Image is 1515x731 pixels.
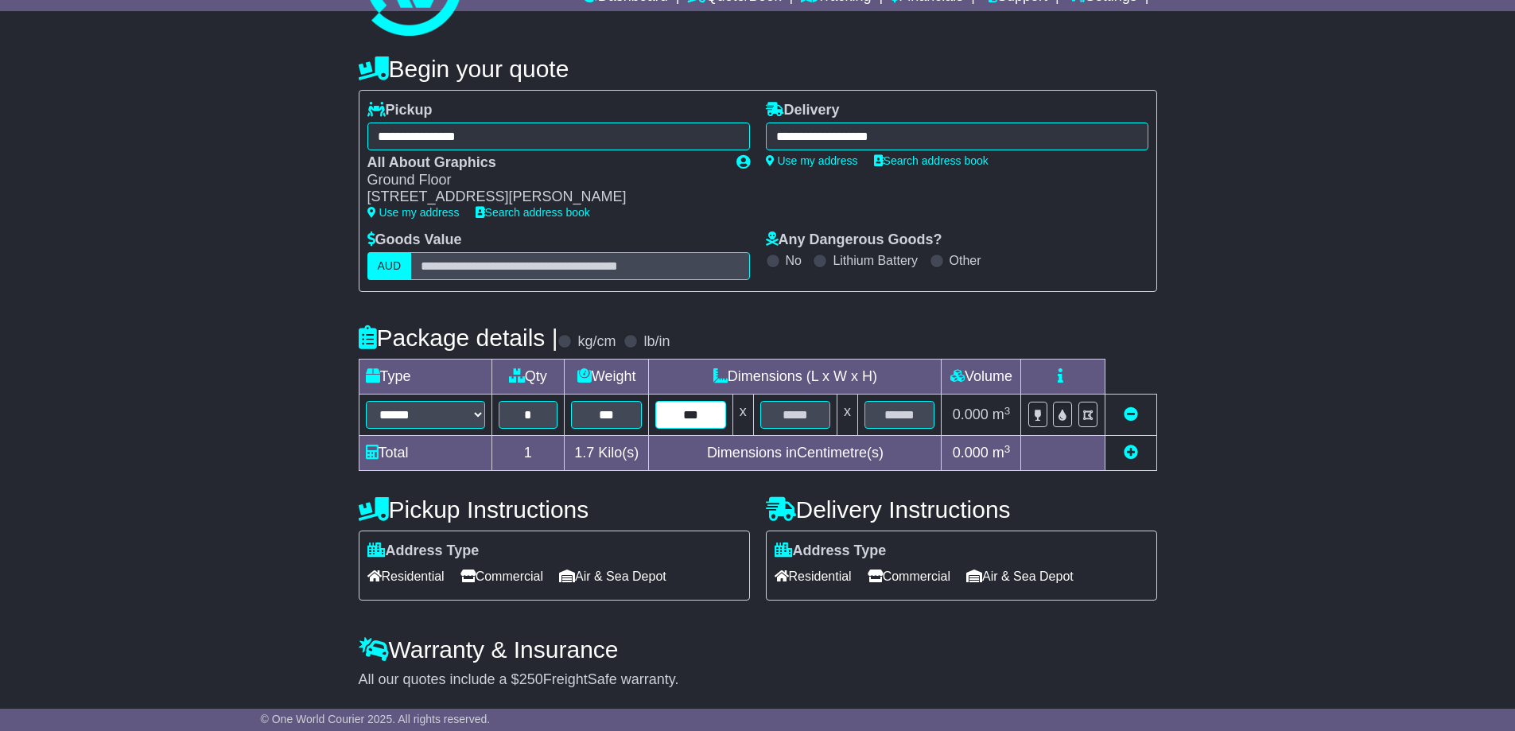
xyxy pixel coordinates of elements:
[359,496,750,523] h4: Pickup Instructions
[574,445,594,461] span: 1.7
[874,154,989,167] a: Search address book
[950,253,981,268] label: Other
[993,445,1011,461] span: m
[519,671,543,687] span: 250
[261,713,491,725] span: © One World Courier 2025. All rights reserved.
[786,253,802,268] label: No
[953,445,989,461] span: 0.000
[766,496,1157,523] h4: Delivery Instructions
[367,231,462,249] label: Goods Value
[565,360,649,395] td: Weight
[1004,443,1011,455] sup: 3
[868,564,950,589] span: Commercial
[942,360,1021,395] td: Volume
[649,436,942,471] td: Dimensions in Centimetre(s)
[577,333,616,351] label: kg/cm
[732,395,753,436] td: x
[775,564,852,589] span: Residential
[491,436,565,471] td: 1
[359,436,491,471] td: Total
[359,636,1157,663] h4: Warranty & Insurance
[476,206,590,219] a: Search address book
[1004,405,1011,417] sup: 3
[966,564,1074,589] span: Air & Sea Depot
[766,154,858,167] a: Use my address
[359,56,1157,82] h4: Begin your quote
[359,360,491,395] td: Type
[766,231,942,249] label: Any Dangerous Goods?
[643,333,670,351] label: lb/in
[491,360,565,395] td: Qty
[367,154,721,172] div: All About Graphics
[649,360,942,395] td: Dimensions (L x W x H)
[367,172,721,189] div: Ground Floor
[460,564,543,589] span: Commercial
[953,406,989,422] span: 0.000
[766,102,840,119] label: Delivery
[775,542,887,560] label: Address Type
[993,406,1011,422] span: m
[1124,445,1138,461] a: Add new item
[565,436,649,471] td: Kilo(s)
[837,395,858,436] td: x
[367,102,433,119] label: Pickup
[367,252,412,280] label: AUD
[1124,406,1138,422] a: Remove this item
[833,253,918,268] label: Lithium Battery
[367,542,480,560] label: Address Type
[367,564,445,589] span: Residential
[359,325,558,351] h4: Package details |
[367,206,460,219] a: Use my address
[359,671,1157,689] div: All our quotes include a $ FreightSafe warranty.
[367,189,721,206] div: [STREET_ADDRESS][PERSON_NAME]
[559,564,666,589] span: Air & Sea Depot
